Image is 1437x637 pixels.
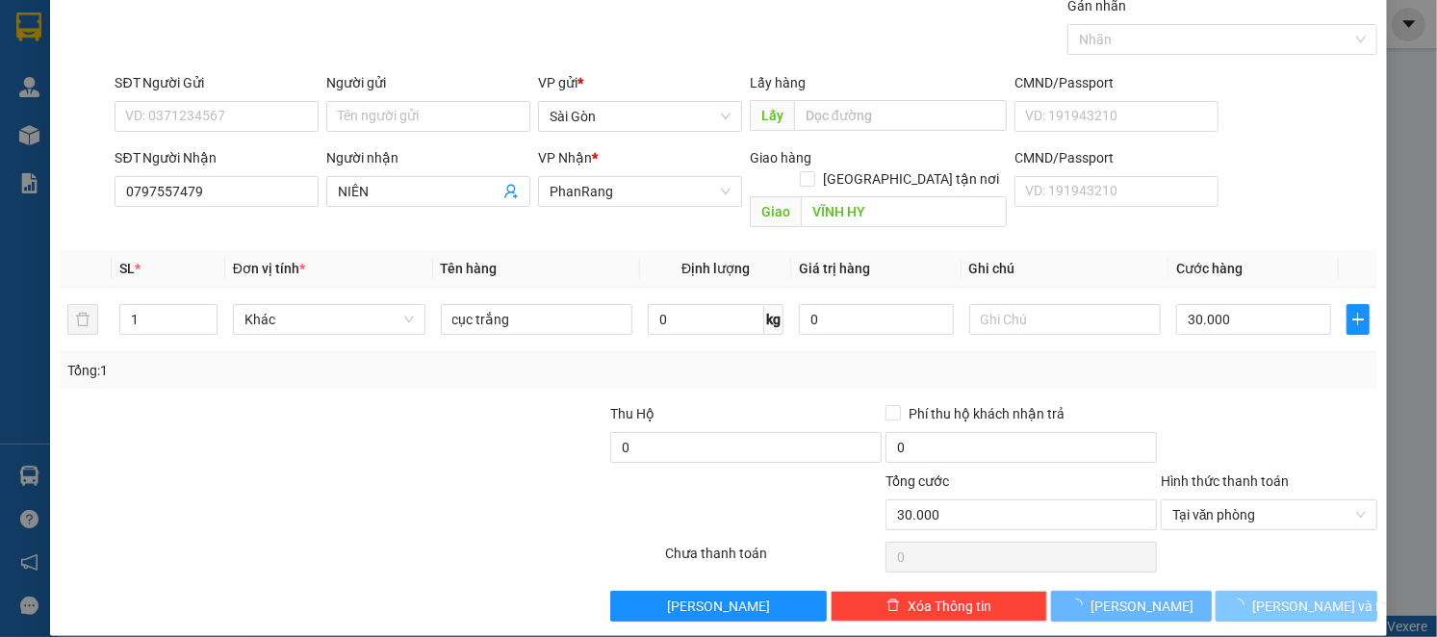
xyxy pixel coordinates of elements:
span: PhanRang [550,177,731,206]
span: Định lượng [681,261,750,276]
span: SL [119,261,135,276]
div: VP gửi [538,72,742,93]
span: Giao hàng [750,150,811,166]
button: [PERSON_NAME] [610,591,827,622]
span: [GEOGRAPHIC_DATA] tận nơi [815,168,1007,190]
input: 0 [799,304,953,335]
div: Chưa thanh toán [663,543,884,576]
input: Ghi Chú [969,304,1162,335]
div: Người nhận [326,147,530,168]
span: Phí thu hộ khách nhận trả [901,403,1072,424]
th: Ghi chú [962,250,1169,288]
span: [PERSON_NAME] và In [1252,596,1387,617]
div: CMND/Passport [1014,72,1219,93]
button: [PERSON_NAME] và In [1216,591,1377,622]
input: Dọc đường [794,100,1007,131]
span: Cước hàng [1176,261,1243,276]
span: Thu Hộ [610,406,654,421]
div: SĐT Người Nhận [115,147,319,168]
input: VD: Bàn, Ghế [441,304,633,335]
span: Tổng cước [885,473,949,489]
button: deleteXóa Thông tin [831,591,1047,622]
span: delete [886,599,900,614]
span: Tên hàng [441,261,498,276]
span: Lấy [750,100,794,131]
span: loading [1231,599,1252,612]
div: CMND/Passport [1014,147,1219,168]
span: Giao [750,196,801,227]
span: plus [1347,312,1369,327]
span: kg [764,304,783,335]
span: user-add [503,184,519,199]
button: plus [1347,304,1370,335]
span: Tại văn phòng [1172,500,1366,529]
div: SĐT Người Gửi [115,72,319,93]
span: VP Nhận [538,150,592,166]
div: Người gửi [326,72,530,93]
span: [PERSON_NAME] [1091,596,1193,617]
span: loading [1069,599,1091,612]
span: Khác [244,305,414,334]
label: Hình thức thanh toán [1161,473,1289,489]
input: Dọc đường [801,196,1007,227]
span: [PERSON_NAME] [667,596,770,617]
div: Tổng: 1 [67,360,555,381]
button: delete [67,304,98,335]
span: Sài Gòn [550,102,731,131]
span: Giá trị hàng [799,261,870,276]
span: Xóa Thông tin [908,596,991,617]
span: Đơn vị tính [233,261,305,276]
span: Lấy hàng [750,75,806,90]
button: [PERSON_NAME] [1051,591,1213,622]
